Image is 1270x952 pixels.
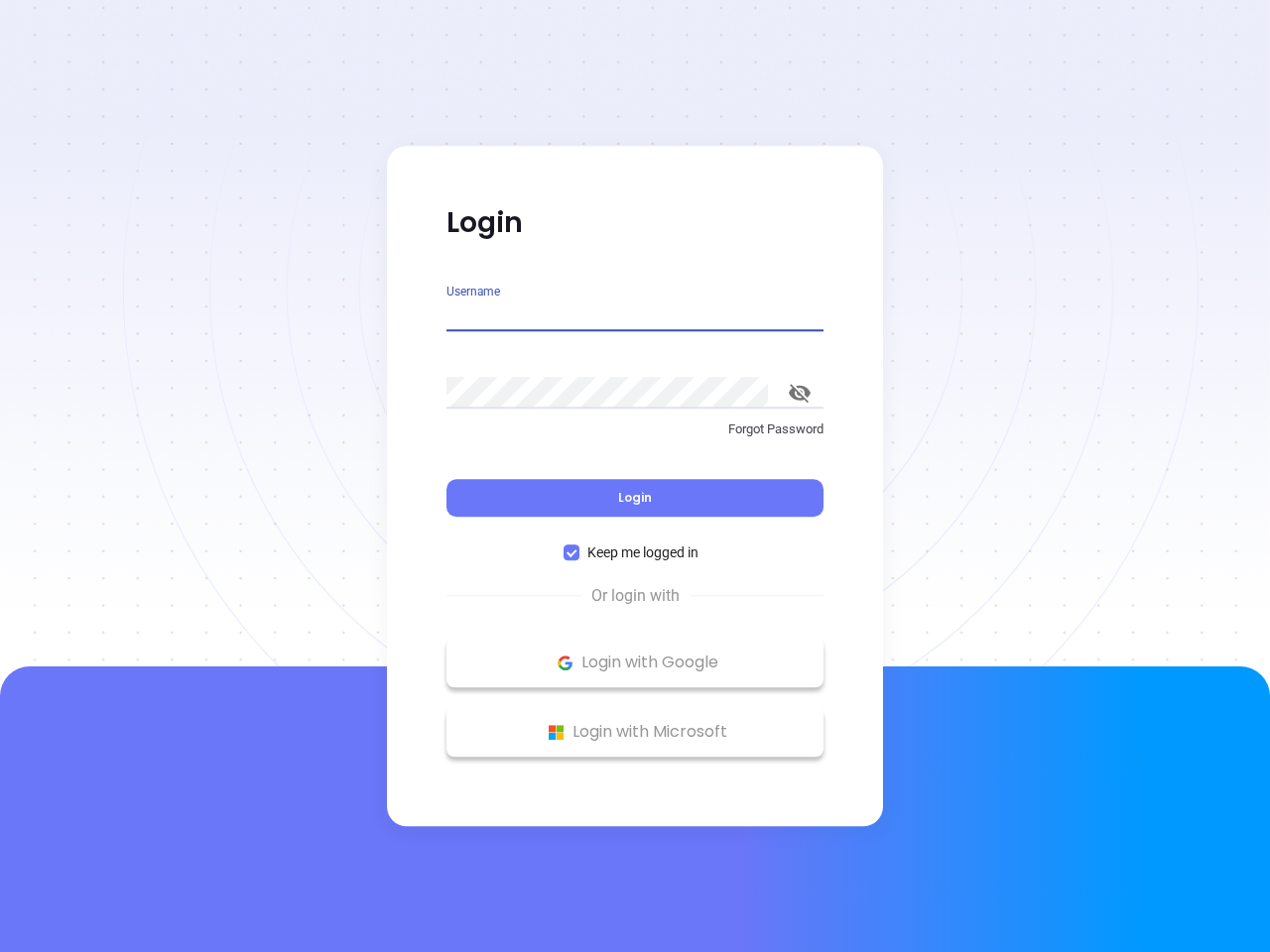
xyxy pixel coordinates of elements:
[553,651,577,675] img: Google Logo
[776,369,824,416] button: toggle password visibility
[581,584,690,608] span: Or login with
[446,638,824,687] button: Google Logo Login with Google
[446,479,824,517] button: Login
[446,205,824,241] p: Login
[456,648,814,677] p: Login with Google
[579,541,706,563] span: Keep me logged in
[446,707,824,757] button: Microsoft Logo Login with Microsoft
[446,419,824,439] p: Forgot Password
[618,489,652,506] span: Login
[456,717,814,747] p: Login with Microsoft
[446,286,500,297] label: Username
[446,419,824,455] a: Forgot Password
[544,720,569,745] img: Microsoft Logo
